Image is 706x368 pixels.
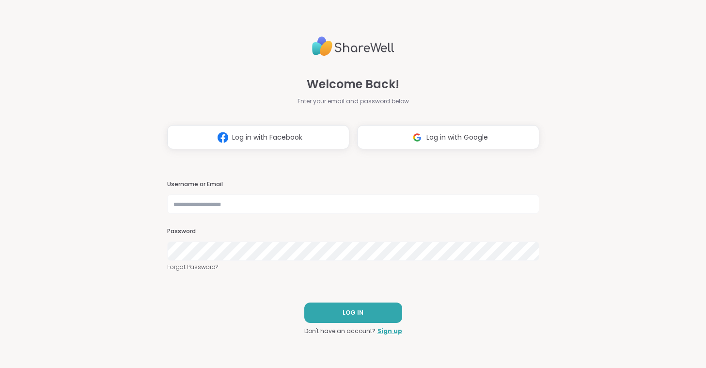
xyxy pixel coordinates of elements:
[357,125,539,149] button: Log in with Google
[167,227,539,236] h3: Password
[377,327,402,336] a: Sign up
[214,128,232,146] img: ShareWell Logomark
[167,263,539,272] a: Forgot Password?
[232,132,302,143] span: Log in with Facebook
[167,125,349,149] button: Log in with Facebook
[408,128,426,146] img: ShareWell Logomark
[426,132,488,143] span: Log in with Google
[304,327,376,336] span: Don't have an account?
[167,180,539,189] h3: Username or Email
[312,32,394,60] img: ShareWell Logo
[304,303,402,323] button: LOG IN
[298,97,409,106] span: Enter your email and password below
[307,76,399,93] span: Welcome Back!
[343,308,363,317] span: LOG IN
